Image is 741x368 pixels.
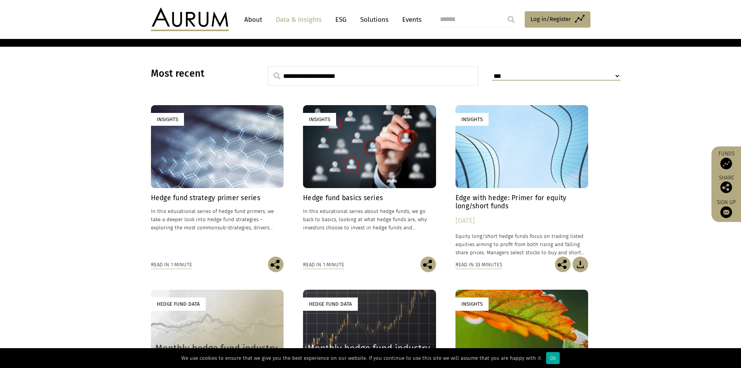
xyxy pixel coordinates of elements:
[356,12,392,27] a: Solutions
[546,352,560,364] div: Ok
[455,194,589,210] h4: Edge with hedge: Primer for equity long/short funds
[272,12,326,27] a: Data & Insights
[455,113,489,126] div: Insights
[455,261,502,269] div: Read in 33 minutes
[151,68,248,79] h3: Most recent
[455,232,589,257] p: Equity long/short hedge funds focus on trading listed equities aiming to profit from both rising ...
[151,261,192,269] div: Read in 1 minute
[217,225,251,231] span: sub-strategies
[273,72,280,79] img: search.svg
[715,150,737,169] a: Funds
[303,194,436,202] h4: Hedge fund basics series
[151,113,184,126] div: Insights
[303,298,358,310] div: Hedge Fund Data
[398,12,422,27] a: Events
[720,158,732,169] img: Access Funds
[151,194,284,202] h4: Hedge fund strategy primer series
[525,11,590,28] a: Log in/Register
[555,257,571,272] img: Share this post
[715,175,737,193] div: Share
[455,105,589,257] a: Insights Edge with hedge: Primer for equity long/short funds [DATE] Equity long/short hedge funds...
[331,12,350,27] a: ESG
[151,8,229,31] img: Aurum
[715,199,737,218] a: Sign up
[303,261,344,269] div: Read in 1 minute
[455,298,489,310] div: Insights
[573,257,588,272] img: Download Article
[303,105,436,257] a: Insights Hedge fund basics series In this educational series about hedge funds, we go back to bas...
[151,298,206,310] div: Hedge Fund Data
[455,215,589,226] div: [DATE]
[503,12,519,27] input: Submit
[240,12,266,27] a: About
[531,14,571,24] span: Log in/Register
[720,181,732,193] img: Share this post
[151,105,284,257] a: Insights Hedge fund strategy primer series In this educational series of hedge fund primers, we t...
[268,257,284,272] img: Share this post
[303,207,436,232] p: In this educational series about hedge funds, we go back to basics, looking at what hedge funds a...
[720,206,732,218] img: Sign up to our newsletter
[420,257,436,272] img: Share this post
[303,113,336,126] div: Insights
[151,207,284,232] p: In this educational series of hedge fund primers, we take a deeper look into hedge fund strategie...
